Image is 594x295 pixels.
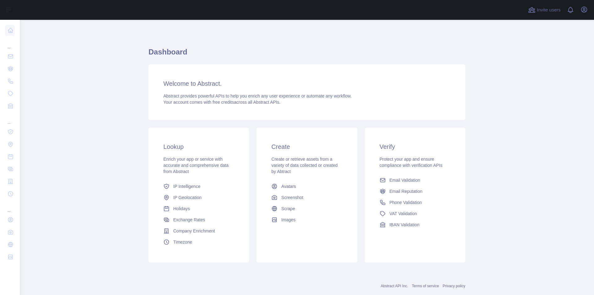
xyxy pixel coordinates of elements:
[377,197,453,208] a: Phone Validation
[269,192,345,203] a: Screenshot
[5,37,15,50] div: ...
[281,194,303,201] span: Screenshot
[148,47,465,62] h1: Dashboard
[271,142,342,151] h3: Create
[381,284,408,288] a: Abstract API Inc.
[161,214,237,225] a: Exchange Rates
[443,284,465,288] a: Privacy policy
[527,5,562,15] button: Invite users
[173,217,205,223] span: Exchange Rates
[173,183,200,189] span: IP Intelligence
[269,181,345,192] a: Avatars
[412,284,439,288] a: Terms of service
[377,186,453,197] a: Email Reputation
[163,100,280,105] span: Your account comes with across all Abstract APIs.
[173,239,192,245] span: Timezone
[380,142,450,151] h3: Verify
[281,217,295,223] span: Images
[5,113,15,125] div: ...
[380,157,442,168] span: Protect your app and ensure compliance with verification APIs
[173,228,215,234] span: Company Enrichment
[5,201,15,213] div: ...
[161,192,237,203] a: IP Geolocation
[269,214,345,225] a: Images
[269,203,345,214] a: Scrape
[161,181,237,192] a: IP Intelligence
[390,188,423,194] span: Email Reputation
[163,93,352,98] span: Abstract provides powerful APIs to help you enrich any user experience or automate any workflow.
[390,222,420,228] span: IBAN Validation
[281,206,295,212] span: Scrape
[390,199,422,206] span: Phone Validation
[390,177,420,183] span: Email Validation
[161,203,237,214] a: Holidays
[377,208,453,219] a: VAT Validation
[281,183,296,189] span: Avatars
[377,175,453,186] a: Email Validation
[173,206,190,212] span: Holidays
[163,157,229,174] span: Enrich your app or service with accurate and comprehensive data from Abstract
[271,157,338,174] span: Create or retrieve assets from a variety of data collected or created by Abtract
[537,7,561,14] span: Invite users
[161,236,237,248] a: Timezone
[163,142,234,151] h3: Lookup
[161,225,237,236] a: Company Enrichment
[173,194,202,201] span: IP Geolocation
[213,100,234,105] span: free credits
[377,219,453,230] a: IBAN Validation
[390,210,417,217] span: VAT Validation
[163,79,450,88] h3: Welcome to Abstract.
